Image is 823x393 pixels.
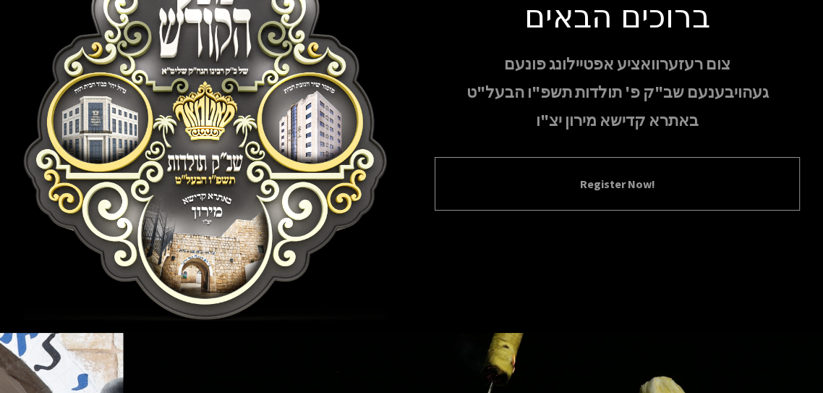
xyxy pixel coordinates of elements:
[435,108,800,133] p: באתרא קדישא מירון יצ"ו
[453,175,782,193] button: Register Now!
[435,80,800,105] p: געהויבענעם שב"ק פ' תולדות תשפ"ו הבעל"ט
[435,51,800,77] p: צום רעזערוואציע אפטיילונג פונעם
